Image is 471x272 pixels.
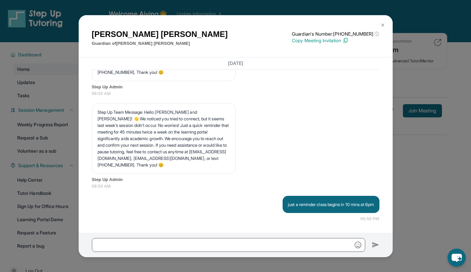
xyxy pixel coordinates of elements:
img: Close Icon [380,22,385,28]
span: ⓘ [374,31,379,37]
span: Step Up Admin [92,84,379,90]
p: Step Up Team Message: Hello [PERSON_NAME] and [PERSON_NAME]! 👋 We noticed you tried to connect, b... [98,109,230,168]
button: chat-button [448,249,466,267]
p: Guardian of [PERSON_NAME] [PERSON_NAME] [92,40,228,47]
p: just a reminder class begins in 10 mins at 6pm [288,201,374,208]
span: 05:50 PM [361,216,379,222]
img: Send icon [372,241,379,249]
h3: [DATE] [92,60,379,67]
img: Copy Icon [342,38,348,44]
span: 09:53 AM [92,90,379,97]
h1: [PERSON_NAME] [PERSON_NAME] [92,28,228,40]
p: Copy Meeting Invitation [292,37,379,44]
span: Step Up Admin [92,176,379,183]
img: Emoji [355,242,361,248]
span: 09:53 AM [92,183,379,190]
p: Guardian's Number: [PHONE_NUMBER] [292,31,379,37]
